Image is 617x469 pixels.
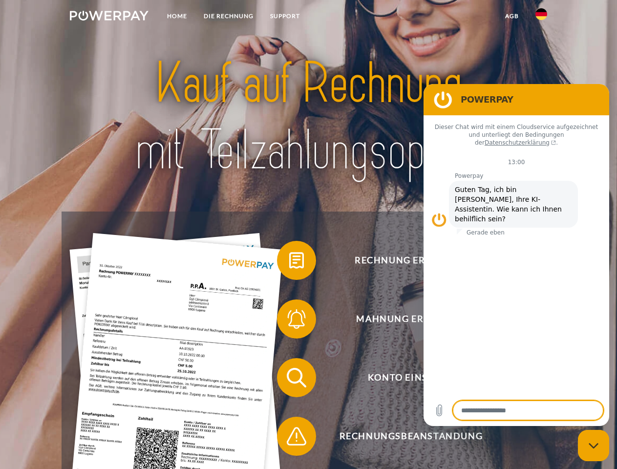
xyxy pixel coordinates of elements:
span: Rechnung erhalten? [291,241,531,280]
img: qb_bell.svg [284,307,309,331]
button: Konto einsehen [277,358,531,397]
iframe: Schaltfläche zum Öffnen des Messaging-Fensters; Konversation läuft [578,430,609,461]
img: logo-powerpay-white.svg [70,11,149,21]
img: de [535,8,547,20]
a: agb [497,7,527,25]
a: SUPPORT [262,7,308,25]
button: Rechnung erhalten? [277,241,531,280]
img: qb_bill.svg [284,248,309,273]
a: DIE RECHNUNG [195,7,262,25]
img: qb_search.svg [284,365,309,390]
img: qb_warning.svg [284,424,309,448]
img: title-powerpay_de.svg [93,47,524,187]
iframe: Messaging-Fenster [424,84,609,426]
span: Mahnung erhalten? [291,299,531,339]
span: Rechnungsbeanstandung [291,417,531,456]
span: Konto einsehen [291,358,531,397]
a: Home [159,7,195,25]
button: Mahnung erhalten? [277,299,531,339]
button: Rechnungsbeanstandung [277,417,531,456]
